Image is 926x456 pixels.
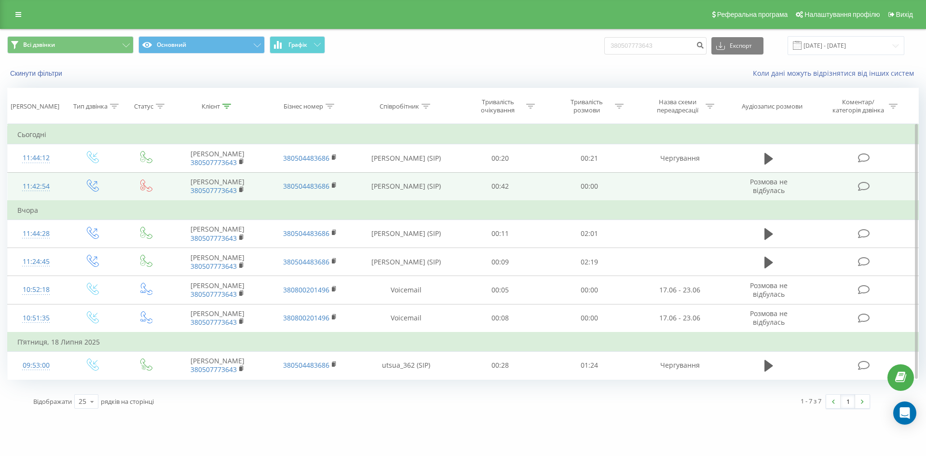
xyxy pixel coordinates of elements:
div: 10:52:18 [17,280,55,299]
a: 380507773643 [191,262,237,271]
td: [PERSON_NAME] (SIP) [356,248,456,276]
td: [PERSON_NAME] [171,351,264,379]
input: Пошук за номером [604,37,707,55]
a: 380507773643 [191,365,237,374]
td: [PERSON_NAME] [171,248,264,276]
div: 09:53:00 [17,356,55,375]
div: 11:42:54 [17,177,55,196]
span: Налаштування профілю [804,11,880,18]
td: [PERSON_NAME] [171,172,264,201]
td: 00:09 [456,248,545,276]
td: [PERSON_NAME] (SIP) [356,220,456,248]
button: Основний [138,36,265,54]
a: 380504483686 [283,153,329,163]
span: рядків на сторінці [101,397,154,406]
a: 380504483686 [283,181,329,191]
span: Відображати [33,397,72,406]
a: 380507773643 [191,290,237,299]
a: Коли дані можуть відрізнятися вiд інших систем [753,69,919,78]
div: Тип дзвінка [73,102,108,111]
td: [PERSON_NAME] [171,276,264,304]
td: 17.06 - 23.06 [634,276,726,304]
td: 00:42 [456,172,545,201]
td: [PERSON_NAME] [171,304,264,332]
td: П’ятниця, 18 Липня 2025 [8,332,919,352]
span: Розмова не відбулась [750,177,788,195]
td: 00:11 [456,220,545,248]
td: 00:05 [456,276,545,304]
td: 00:08 [456,304,545,332]
a: 380504483686 [283,360,329,370]
span: Всі дзвінки [23,41,55,49]
div: 1 - 7 з 7 [801,396,821,406]
div: [PERSON_NAME] [11,102,59,111]
div: Співробітник [380,102,419,111]
td: 02:19 [545,248,633,276]
td: [PERSON_NAME] (SIP) [356,144,456,172]
span: Графік [288,41,307,48]
td: Вчора [8,201,919,220]
div: Статус [134,102,153,111]
a: 380507773643 [191,234,237,243]
td: [PERSON_NAME] [171,220,264,248]
td: 00:00 [545,276,633,304]
td: Сьогодні [8,125,919,144]
div: Open Intercom Messenger [893,401,916,425]
div: Аудіозапис розмови [742,102,803,111]
div: 25 [79,397,86,406]
td: Voicemail [356,276,456,304]
td: Voicemail [356,304,456,332]
div: 11:24:45 [17,252,55,271]
div: Тривалість очікування [472,98,524,114]
div: Коментар/категорія дзвінка [830,98,886,114]
a: 380507773643 [191,186,237,195]
td: Чергування [634,351,726,379]
td: 00:20 [456,144,545,172]
td: 17.06 - 23.06 [634,304,726,332]
a: 380504483686 [283,257,329,266]
a: 380800201496 [283,285,329,294]
div: 11:44:12 [17,149,55,167]
td: [PERSON_NAME] (SIP) [356,172,456,201]
td: utsua_362 (SIP) [356,351,456,379]
span: Розмова не відбулась [750,309,788,327]
div: Клієнт [202,102,220,111]
button: Скинути фільтри [7,69,67,78]
button: Графік [270,36,325,54]
a: 380800201496 [283,313,329,322]
a: 380504483686 [283,229,329,238]
button: Всі дзвінки [7,36,134,54]
div: 11:44:28 [17,224,55,243]
td: 00:21 [545,144,633,172]
div: Бізнес номер [284,102,323,111]
a: 380507773643 [191,158,237,167]
a: 1 [841,395,855,408]
td: 02:01 [545,220,633,248]
td: [PERSON_NAME] [171,144,264,172]
td: 00:00 [545,172,633,201]
div: Тривалість розмови [561,98,613,114]
a: 380507773643 [191,318,237,327]
span: Розмова не відбулась [750,281,788,299]
td: 00:00 [545,304,633,332]
span: Вихід [896,11,913,18]
td: Чергування [634,144,726,172]
td: 00:28 [456,351,545,379]
div: Назва схеми переадресації [652,98,703,114]
td: 01:24 [545,351,633,379]
div: 10:51:35 [17,309,55,328]
span: Реферальна програма [717,11,788,18]
button: Експорт [711,37,763,55]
